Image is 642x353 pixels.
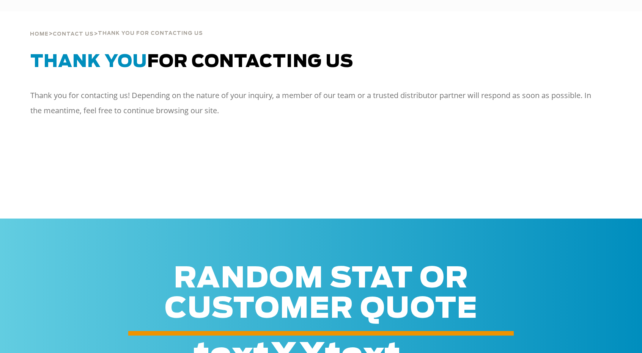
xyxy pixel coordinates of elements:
div: > > [30,11,203,40]
span: for Contacting Us [30,53,353,70]
span: Thank You [30,53,147,70]
span: thank you for contacting us [98,31,203,36]
p: Thank you for contacting us! Depending on the nature of your inquiry, a member of our team or a t... [30,88,598,118]
span: Contact Us [53,32,94,37]
a: Contact Us [53,30,94,37]
a: Home [30,30,49,37]
span: Home [30,32,49,37]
